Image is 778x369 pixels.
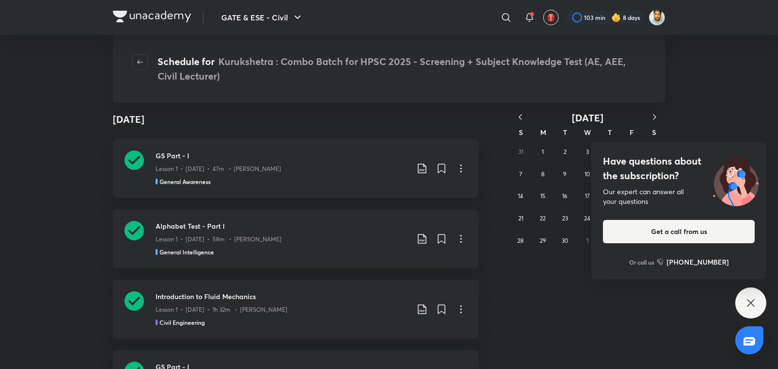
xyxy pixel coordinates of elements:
[557,144,573,160] button: September 2, 2025
[580,167,595,182] button: September 10, 2025
[572,111,603,124] span: [DATE]
[608,128,612,137] abbr: Thursday
[563,128,567,137] abbr: Tuesday
[513,211,529,226] button: September 21, 2025
[557,167,573,182] button: September 9, 2025
[580,211,595,226] button: September 24, 2025
[531,112,644,124] button: [DATE]
[519,128,523,137] abbr: Sunday
[584,215,590,222] abbr: September 24, 2025
[630,128,634,137] abbr: Friday
[535,144,550,160] button: September 1, 2025
[557,188,573,204] button: September 16, 2025
[540,237,546,244] abbr: September 29, 2025
[584,170,590,178] abbr: September 10, 2025
[113,209,478,268] a: Alphabet Test - Part ILesson 1 • [DATE] • 58m • [PERSON_NAME]General Intelligence
[557,233,573,249] button: September 30, 2025
[603,220,755,243] button: Get a call from us
[547,13,555,22] img: avatar
[535,167,550,182] button: September 8, 2025
[215,8,309,27] button: GATE & ESE - Civil
[562,237,568,244] abbr: September 30, 2025
[542,148,544,155] abbr: September 1, 2025
[156,221,408,231] h3: Alphabet Test - Part I
[563,170,566,178] abbr: September 9, 2025
[562,215,568,222] abbr: September 23, 2025
[543,10,559,25] button: avatar
[629,258,654,267] p: Or call us
[652,128,656,137] abbr: Saturday
[603,154,755,183] h4: Have questions about the subscription?
[113,139,478,198] a: GS Part - ILesson 1 • [DATE] • 47m • [PERSON_NAME]General Awareness
[705,154,766,206] img: ttu_illustration_new.svg
[541,170,545,178] abbr: September 8, 2025
[156,305,287,314] p: Lesson 1 • [DATE] • 1h 32m • [PERSON_NAME]
[156,165,281,173] p: Lesson 1 • [DATE] • 47m • [PERSON_NAME]
[585,192,590,200] abbr: September 17, 2025
[540,215,546,222] abbr: September 22, 2025
[158,55,626,83] span: Kurukshetra : Combo Batch for HPSC 2025 - Screening + Subject Knowledge Test (AE, AEE, Civil Lect...
[113,112,144,127] h4: [DATE]
[580,188,595,204] button: September 17, 2025
[586,148,589,155] abbr: September 3, 2025
[535,211,550,226] button: September 22, 2025
[518,215,523,222] abbr: September 21, 2025
[113,11,191,25] a: Company Logo
[158,54,646,84] h4: Schedule for
[513,188,529,204] button: September 14, 2025
[159,248,214,256] h5: General Intelligence
[535,188,550,204] button: September 15, 2025
[113,280,478,338] a: Introduction to Fluid MechanicsLesson 1 • [DATE] • 1h 32m • [PERSON_NAME]Civil Engineering
[611,13,621,22] img: streak
[535,233,550,249] button: September 29, 2025
[657,257,729,267] a: [PHONE_NUMBER]
[519,170,522,178] abbr: September 7, 2025
[156,151,408,161] h3: GS Part - I
[603,187,755,206] div: Our expert can answer all your questions
[156,291,408,302] h3: Introduction to Fluid Mechanics
[667,257,729,267] h6: [PHONE_NUMBER]
[513,233,529,249] button: September 28, 2025
[113,11,191,22] img: Company Logo
[540,192,546,200] abbr: September 15, 2025
[580,144,595,160] button: September 3, 2025
[649,9,665,26] img: Kunal Pradeep
[159,177,211,186] h5: General Awareness
[518,192,523,200] abbr: September 14, 2025
[540,128,546,137] abbr: Monday
[513,167,529,182] button: September 7, 2025
[562,192,567,200] abbr: September 16, 2025
[557,211,573,226] button: September 23, 2025
[584,128,591,137] abbr: Wednesday
[564,148,566,155] abbr: September 2, 2025
[156,235,282,244] p: Lesson 1 • [DATE] • 58m • [PERSON_NAME]
[159,318,205,327] h5: Civil Engineering
[517,237,524,244] abbr: September 28, 2025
